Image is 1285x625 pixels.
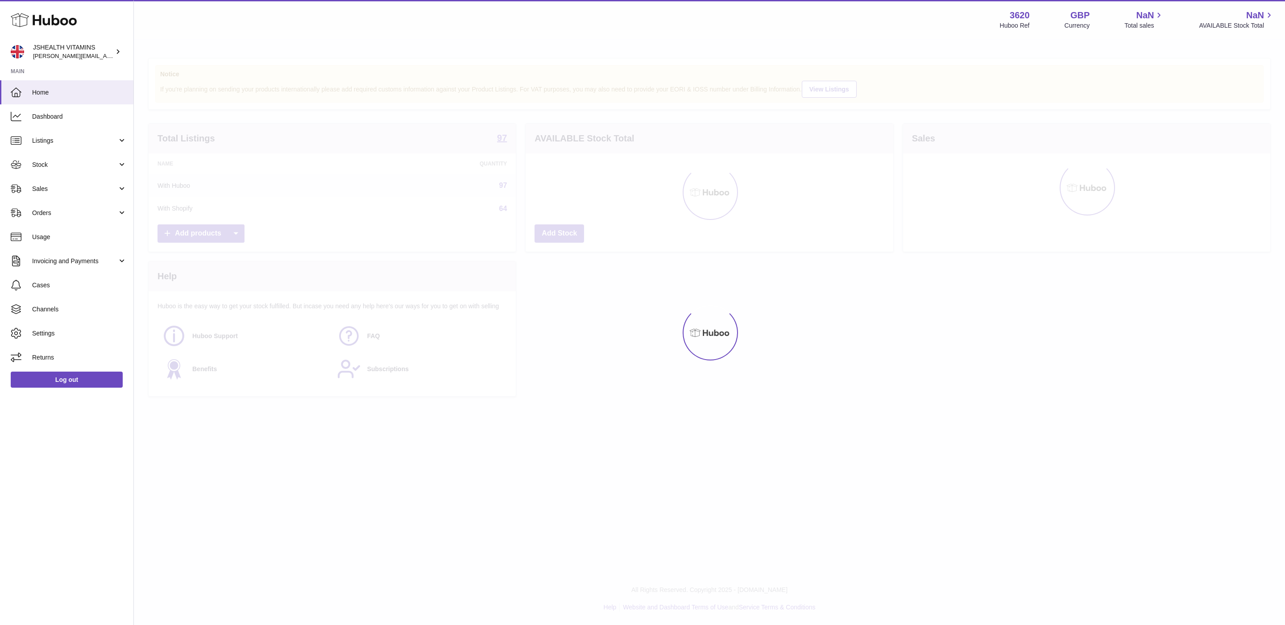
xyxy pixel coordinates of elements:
[1000,21,1030,30] div: Huboo Ref
[11,372,123,388] a: Log out
[1124,21,1164,30] span: Total sales
[1010,9,1030,21] strong: 3620
[1070,9,1090,21] strong: GBP
[1124,9,1164,30] a: NaN Total sales
[32,281,127,290] span: Cases
[1246,9,1264,21] span: NaN
[32,305,127,314] span: Channels
[32,88,127,97] span: Home
[11,45,24,58] img: francesca@jshealthvitamins.com
[33,52,179,59] span: [PERSON_NAME][EMAIL_ADDRESS][DOMAIN_NAME]
[33,43,113,60] div: JSHEALTH VITAMINS
[32,185,117,193] span: Sales
[32,161,117,169] span: Stock
[32,233,127,241] span: Usage
[1136,9,1154,21] span: NaN
[32,137,117,145] span: Listings
[1199,9,1274,30] a: NaN AVAILABLE Stock Total
[32,329,127,338] span: Settings
[32,257,117,265] span: Invoicing and Payments
[32,112,127,121] span: Dashboard
[32,209,117,217] span: Orders
[1065,21,1090,30] div: Currency
[32,353,127,362] span: Returns
[1199,21,1274,30] span: AVAILABLE Stock Total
